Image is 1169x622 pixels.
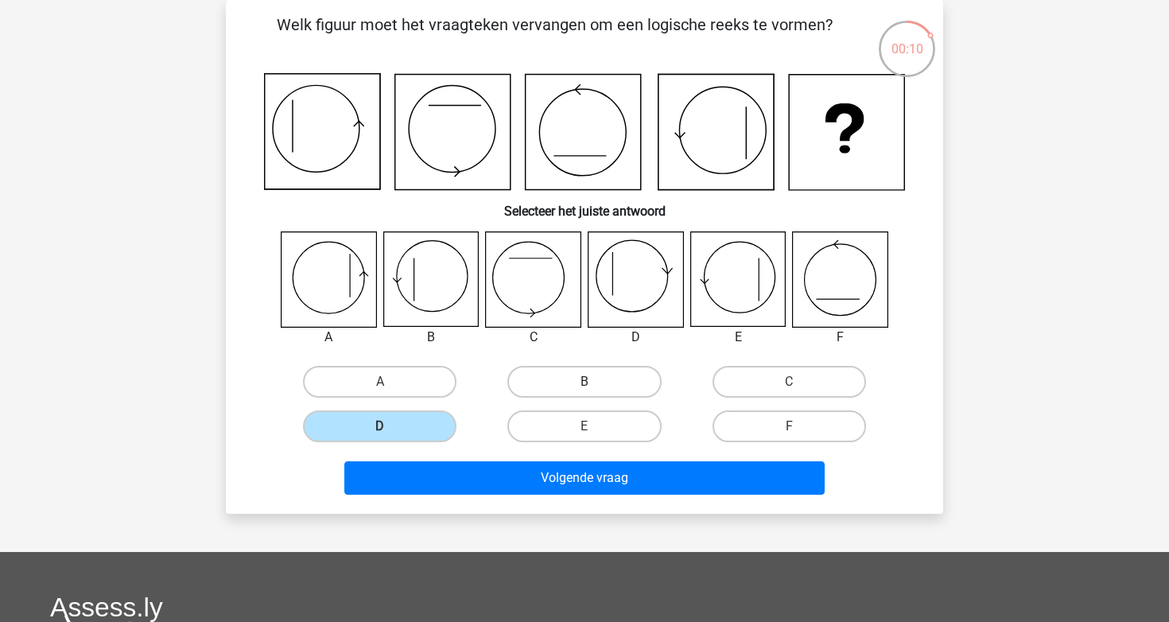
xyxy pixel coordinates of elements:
[303,366,456,398] label: A
[371,328,491,347] div: B
[780,328,900,347] div: F
[473,328,593,347] div: C
[576,328,696,347] div: D
[507,366,661,398] label: B
[344,461,825,495] button: Volgende vraag
[251,191,918,219] h6: Selecteer het juiste antwoord
[303,410,456,442] label: D
[713,410,866,442] label: F
[713,366,866,398] label: C
[251,13,858,60] p: Welk figuur moet het vraagteken vervangen om een logische reeks te vormen?
[507,410,661,442] label: E
[877,19,937,59] div: 00:10
[269,328,389,347] div: A
[678,328,798,347] div: E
